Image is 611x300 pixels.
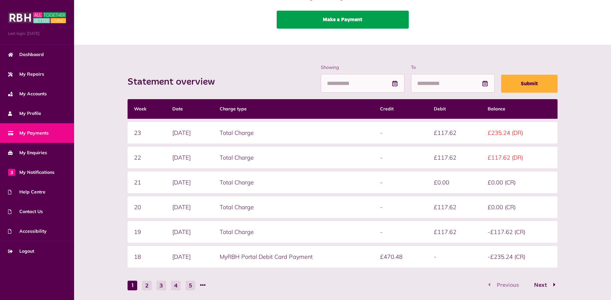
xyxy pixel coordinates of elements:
[213,246,374,267] td: MyRBH Portal Debit Card Payment
[213,99,374,119] th: Charge type
[427,196,481,218] td: £117.62
[128,99,166,119] th: Week
[166,246,213,267] td: [DATE]
[321,64,405,71] label: Showing
[213,172,374,193] td: Total Charge
[128,122,166,144] td: 23
[374,246,427,267] td: £470.48
[374,147,427,168] td: -
[374,99,427,119] th: Credit
[8,130,49,136] span: My Payments
[8,189,45,195] span: Help Centre
[171,281,181,290] button: Go to page 4
[481,147,558,168] td: £117.62 (DR)
[374,196,427,218] td: -
[8,149,47,156] span: My Enquiries
[128,172,166,193] td: 21
[374,122,427,144] td: -
[427,221,481,243] td: £117.62
[213,221,374,243] td: Total Charge
[142,281,152,290] button: Go to page 2
[8,51,44,58] span: Dashboard
[128,196,166,218] td: 20
[481,246,558,267] td: -£235.24 (CR)
[8,228,47,235] span: Accessibility
[481,99,558,119] th: Balance
[166,122,213,144] td: [DATE]
[166,172,213,193] td: [DATE]
[166,147,213,168] td: [DATE]
[374,221,427,243] td: -
[186,281,195,290] button: Go to page 5
[8,169,54,176] span: My Notifications
[166,221,213,243] td: [DATE]
[213,122,374,144] td: Total Charge
[427,246,481,267] td: -
[213,147,374,168] td: Total Charge
[8,248,34,255] span: Logout
[128,246,166,267] td: 18
[427,172,481,193] td: £0.00
[411,64,495,71] label: To
[8,11,66,24] img: MyRBH
[8,71,44,78] span: My Repairs
[481,196,558,218] td: £0.00 (CR)
[128,221,166,243] td: 19
[527,281,558,290] button: Go to page 2
[427,147,481,168] td: £117.62
[277,11,409,29] a: Make a Payment
[374,172,427,193] td: -
[8,110,41,117] span: My Profile
[501,75,558,93] button: Submit
[427,99,481,119] th: Debit
[128,147,166,168] td: 22
[213,196,374,218] td: Total Charge
[166,196,213,218] td: [DATE]
[481,172,558,193] td: £0.00 (CR)
[8,169,15,176] span: 3
[529,282,552,288] span: Next
[427,122,481,144] td: £117.62
[8,208,43,215] span: Contact Us
[128,76,221,88] h2: Statement overview
[481,122,558,144] td: £235.24 (DR)
[481,221,558,243] td: -£117.62 (CR)
[8,90,47,97] span: My Accounts
[157,281,166,290] button: Go to page 3
[8,31,66,36] span: Last login: [DATE]
[166,99,213,119] th: Date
